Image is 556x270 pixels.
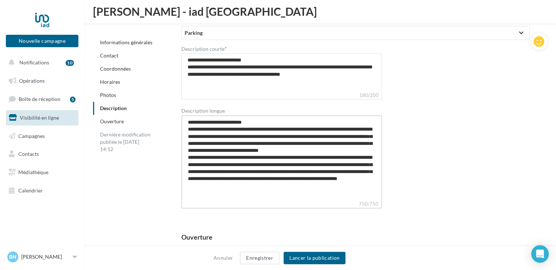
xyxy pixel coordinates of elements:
[100,118,124,124] a: Ouverture
[93,6,317,17] span: [PERSON_NAME] - iad [GEOGRAPHIC_DATA]
[100,105,127,111] a: Description
[19,59,49,65] span: Notifications
[211,254,236,262] button: Annuler
[283,252,345,264] button: Lancer la publication
[20,115,59,121] span: Visibilité en ligne
[4,110,80,125] a: Visibilité en ligne
[531,245,549,263] div: Open Intercom Messenger
[18,132,45,139] span: Campagnes
[66,60,74,66] div: 10
[6,35,78,47] button: Nouvelle campagne
[181,91,382,100] label: 180/200
[6,250,78,264] a: Bn [PERSON_NAME]
[181,200,382,209] label: 750/750
[19,78,45,84] span: Opérations
[19,96,60,102] span: Boîte de réception
[70,97,75,102] div: 5
[18,151,39,157] span: Contacts
[18,169,48,175] span: Médiathèque
[181,46,382,52] label: Description courte
[4,165,80,180] a: Médiathèque
[181,108,225,113] label: Description longue
[181,234,212,240] div: Ouverture
[21,253,70,260] p: [PERSON_NAME]
[4,146,80,162] a: Contacts
[4,128,80,144] a: Campagnes
[4,91,80,107] a: Boîte de réception5
[100,79,120,85] a: Horaires
[93,128,159,156] div: Dernière modification publiée le [DATE] 14:12
[100,52,118,59] a: Contact
[100,39,152,45] a: Informations générales
[4,73,80,89] a: Opérations
[100,92,116,98] a: Photos
[100,65,131,72] a: Coordonnées
[4,55,77,70] button: Notifications 10
[9,253,16,260] span: Bn
[18,187,43,194] span: Calendrier
[4,183,80,198] a: Calendrier
[185,29,526,37] div: Parking
[240,252,279,264] button: Enregistrer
